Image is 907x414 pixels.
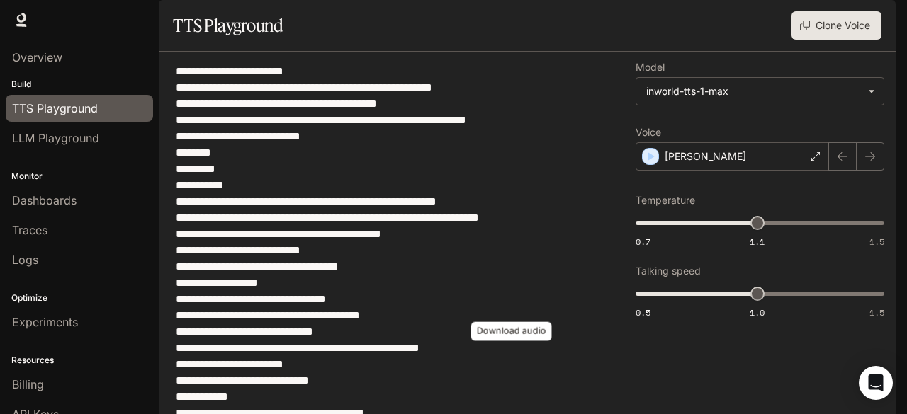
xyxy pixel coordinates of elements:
[750,306,765,318] span: 1.0
[636,78,884,105] div: inworld-tts-1-max
[636,306,650,318] span: 0.5
[636,127,661,137] p: Voice
[665,149,746,163] p: [PERSON_NAME]
[869,306,884,318] span: 1.5
[869,236,884,248] span: 1.5
[636,195,695,205] p: Temperature
[791,11,881,40] button: Clone Voice
[859,366,893,400] div: Open Intercom Messenger
[636,266,701,276] p: Talking speed
[471,322,552,341] div: Download audio
[750,236,765,248] span: 1.1
[636,236,650,248] span: 0.7
[173,11,283,40] h1: TTS Playground
[646,84,861,98] div: inworld-tts-1-max
[636,62,665,72] p: Model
